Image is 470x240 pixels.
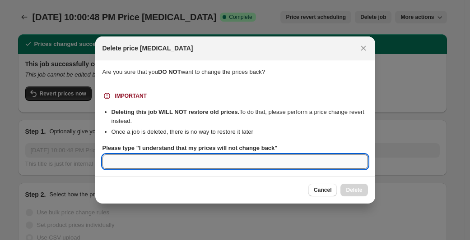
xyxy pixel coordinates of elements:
li: To do that, please perform a price change revert instead. [112,108,368,126]
div: IMPORTANT [115,92,147,100]
button: Cancel [308,184,337,196]
li: Once a job is deleted, there is no way to restore it later [112,127,368,136]
b: Please type "I understand that my prices will not change back" [102,145,278,151]
b: DO NOT [158,68,181,75]
span: Are you sure that you want to change the prices back? [102,68,265,75]
b: Deleting this job WILL NOT restore old prices. [112,109,240,115]
h2: Delete price [MEDICAL_DATA] [102,44,193,53]
span: Cancel [314,186,331,194]
button: Close [357,42,370,54]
